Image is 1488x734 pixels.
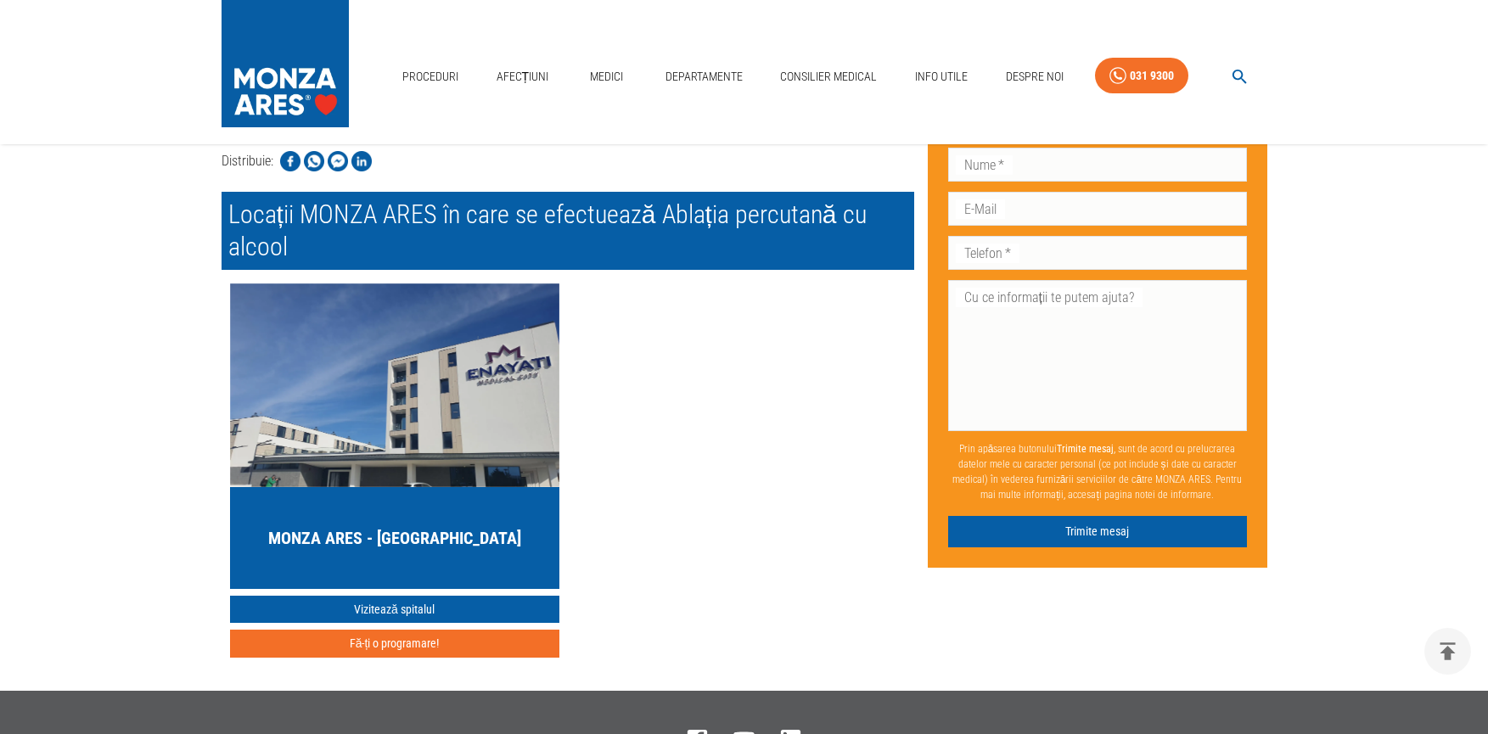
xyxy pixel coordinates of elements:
[1095,58,1188,94] a: 031 9300
[230,283,559,487] img: MONZA ARES Bucuresti
[304,151,324,171] img: Share on WhatsApp
[230,596,559,624] a: Vizitează spitalul
[580,59,634,94] a: Medici
[908,59,974,94] a: Info Utile
[280,151,300,171] img: Share on Facebook
[490,59,556,94] a: Afecțiuni
[396,59,465,94] a: Proceduri
[328,151,348,171] img: Share on Facebook Messenger
[659,59,750,94] a: Departamente
[230,283,559,589] a: MONZA ARES - [GEOGRAPHIC_DATA]
[222,192,914,270] h2: Locații MONZA ARES în care se efectuează Ablația percutană cu alcool
[948,516,1247,547] button: Trimite mesaj
[230,630,559,658] button: Fă-ți o programare!
[351,151,372,171] img: Share on LinkedIn
[773,59,884,94] a: Consilier Medical
[1424,628,1471,675] button: delete
[268,526,521,550] h5: MONZA ARES - [GEOGRAPHIC_DATA]
[948,434,1247,509] p: Prin apăsarea butonului , sunt de acord cu prelucrarea datelor mele cu caracter personal (ce pot ...
[1057,443,1114,455] b: Trimite mesaj
[222,151,273,171] p: Distribuie:
[1130,65,1174,87] div: 031 9300
[999,59,1070,94] a: Despre Noi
